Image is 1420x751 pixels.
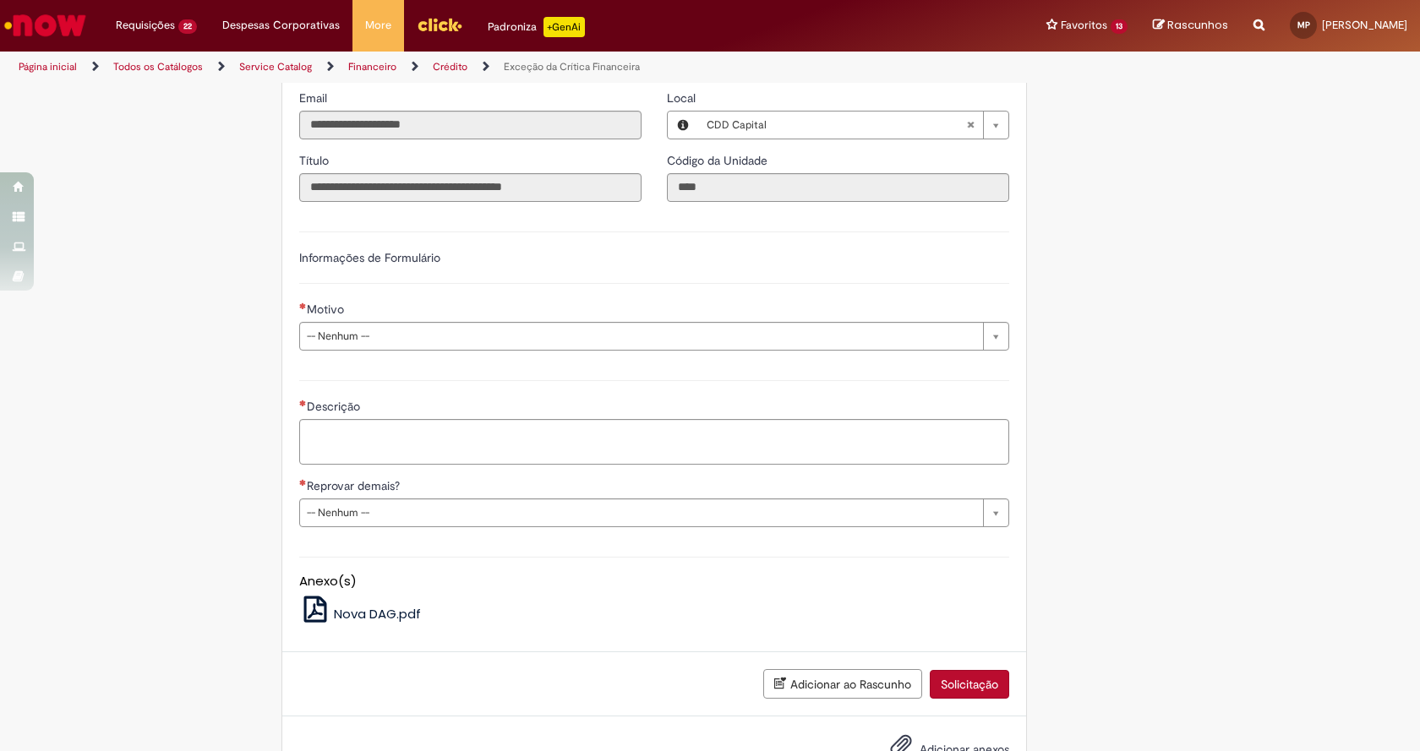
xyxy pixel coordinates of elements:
img: click_logo_yellow_360x200.png [417,12,462,37]
span: Motivo [307,302,347,317]
span: Local [667,90,699,106]
span: Favoritos [1061,17,1107,34]
span: -- Nenhum -- [307,323,975,350]
input: Código da Unidade [667,173,1009,202]
span: Necessários [299,479,307,486]
span: Necessários [299,302,307,309]
button: Adicionar ao Rascunho [763,669,922,699]
span: [PERSON_NAME] [1322,18,1407,32]
abbr: Limpar campo Local [958,112,983,139]
a: Nova DAG.pdf [299,605,422,623]
span: Somente leitura - Código da Unidade [667,153,771,168]
a: Crédito [433,60,467,73]
span: Despesas Corporativas [222,17,340,34]
span: Reprovar demais? [307,478,403,493]
a: Página inicial [19,60,77,73]
a: Rascunhos [1153,18,1228,34]
div: Padroniza [488,17,585,37]
label: Somente leitura - Título [299,152,332,169]
p: +GenAi [543,17,585,37]
span: CDD Capital [707,112,966,139]
span: Descrição [307,399,363,414]
label: Somente leitura - Código da Unidade [667,152,771,169]
span: -- Nenhum -- [307,499,975,526]
ul: Trilhas de página [13,52,934,83]
span: More [365,17,391,34]
span: Somente leitura - Email [299,90,330,106]
a: CDD CapitalLimpar campo Local [698,112,1008,139]
input: Email [299,111,642,139]
a: Exceção da Crítica Financeira [504,60,640,73]
label: Informações de Formulário [299,250,440,265]
label: Somente leitura - Email [299,90,330,106]
span: Necessários [299,400,307,406]
button: Solicitação [930,670,1009,699]
h5: Anexo(s) [299,574,1009,589]
input: Título [299,173,642,202]
a: Service Catalog [239,60,312,73]
span: 22 [178,19,197,34]
img: ServiceNow [2,8,89,42]
span: 13 [1111,19,1128,34]
a: Financeiro [348,60,396,73]
span: MP [1297,19,1310,30]
textarea: Descrição [299,419,1009,465]
a: Todos os Catálogos [113,60,203,73]
button: Local, Visualizar este registro CDD Capital [668,112,698,139]
span: Rascunhos [1167,17,1228,33]
span: Requisições [116,17,175,34]
span: Somente leitura - Título [299,153,332,168]
span: Nova DAG.pdf [334,605,421,623]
